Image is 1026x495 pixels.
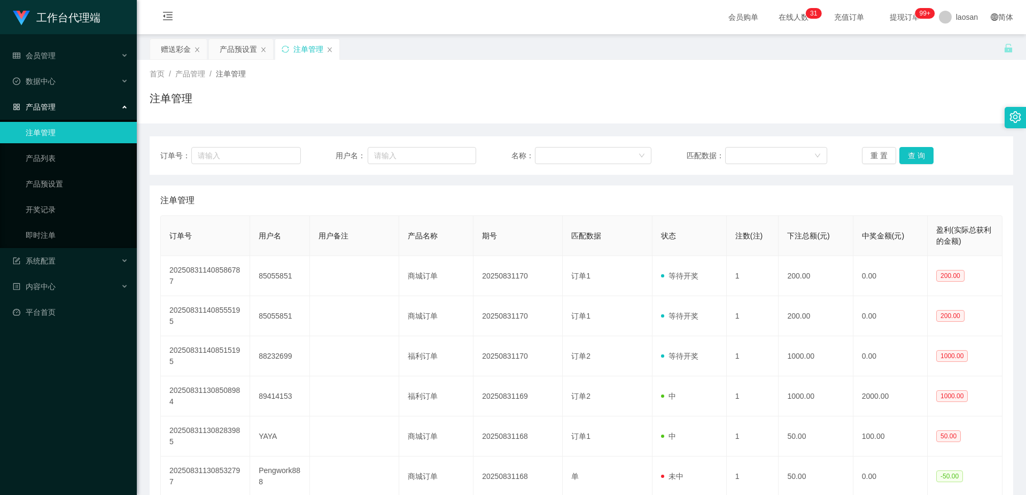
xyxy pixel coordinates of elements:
span: 200.00 [936,310,965,322]
span: 会员管理 [13,51,56,60]
span: 匹配数据 [571,231,601,240]
div: 赠送彩金 [161,39,191,59]
span: 单 [571,472,579,481]
i: 图标: sync [282,45,289,53]
sup: 1030 [915,8,935,19]
span: 内容中心 [13,282,56,291]
td: 50.00 [779,416,853,457]
i: 图标: close [327,47,333,53]
span: 用户备注 [318,231,348,240]
td: 1 [727,416,779,457]
a: 产品列表 [26,148,128,169]
td: 商城订单 [399,296,473,336]
td: 20250831170 [473,296,563,336]
td: 20250831168 [473,416,563,457]
i: 图标: global [991,13,998,21]
i: 图标: close [194,47,200,53]
td: 1 [727,296,779,336]
td: 商城订单 [399,416,473,457]
i: 图标: profile [13,283,20,290]
td: 85055851 [250,296,309,336]
td: 20250831170 [473,336,563,376]
a: 产品预设置 [26,173,128,195]
span: 等待开奖 [661,352,698,360]
h1: 工作台代理端 [36,1,100,35]
span: 订单号： [160,150,191,161]
span: 200.00 [936,270,965,282]
td: 202508311408586787 [161,256,250,296]
button: 重 置 [862,147,896,164]
span: 状态 [661,231,676,240]
td: 0.00 [853,336,928,376]
input: 请输入 [368,147,476,164]
i: 图标: unlock [1004,43,1013,53]
td: 202508311308283985 [161,416,250,457]
div: 产品预设置 [220,39,257,59]
i: 图标: menu-fold [150,1,186,35]
td: 200.00 [779,296,853,336]
sup: 31 [806,8,821,19]
td: YAYA [250,416,309,457]
button: 查 询 [899,147,934,164]
span: 中 [661,392,676,400]
span: 匹配数据： [687,150,725,161]
span: 订单2 [571,352,590,360]
td: 85055851 [250,256,309,296]
span: 50.00 [936,430,961,442]
span: 1000.00 [936,390,968,402]
h1: 注单管理 [150,90,192,106]
span: 产品管理 [13,103,56,111]
p: 3 [810,8,814,19]
td: 福利订单 [399,376,473,416]
td: 20250831170 [473,256,563,296]
span: 产品管理 [175,69,205,78]
i: 图标: check-circle-o [13,78,20,85]
span: 用户名： [336,150,368,161]
a: 开奖记录 [26,199,128,220]
i: 图标: close [260,47,267,53]
td: 20250831169 [473,376,563,416]
span: 数据中心 [13,77,56,86]
span: 充值订单 [829,13,869,21]
td: 1 [727,336,779,376]
span: / [209,69,212,78]
a: 注单管理 [26,122,128,143]
td: 1 [727,256,779,296]
td: 1000.00 [779,376,853,416]
span: 订单1 [571,272,590,280]
span: 订单号 [169,231,192,240]
td: 202508311408515195 [161,336,250,376]
i: 图标: form [13,257,20,265]
td: 1000.00 [779,336,853,376]
span: 订单1 [571,312,590,320]
span: 首页 [150,69,165,78]
span: 中 [661,432,676,440]
a: 即时注单 [26,225,128,246]
span: 未中 [661,472,683,481]
a: 工作台代理端 [13,13,100,21]
span: 注单管理 [216,69,246,78]
td: 100.00 [853,416,928,457]
i: 图标: setting [1009,111,1021,123]
span: 期号 [482,231,497,240]
span: 盈利(实际总获利的金额) [936,226,991,245]
img: logo.9652507e.png [13,11,30,26]
i: 图标: down [639,152,645,160]
a: 图标: dashboard平台首页 [13,301,128,323]
td: 2000.00 [853,376,928,416]
span: 提现订单 [884,13,925,21]
span: 中奖金额(元) [862,231,904,240]
span: 等待开奖 [661,272,698,280]
span: 等待开奖 [661,312,698,320]
span: 系统配置 [13,257,56,265]
p: 1 [814,8,818,19]
td: 200.00 [779,256,853,296]
span: / [169,69,171,78]
td: 202508311308508984 [161,376,250,416]
span: 下注总额(元) [787,231,829,240]
i: 图标: table [13,52,20,59]
td: 89414153 [250,376,309,416]
td: 202508311408555195 [161,296,250,336]
td: 1 [727,376,779,416]
i: 图标: appstore-o [13,103,20,111]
